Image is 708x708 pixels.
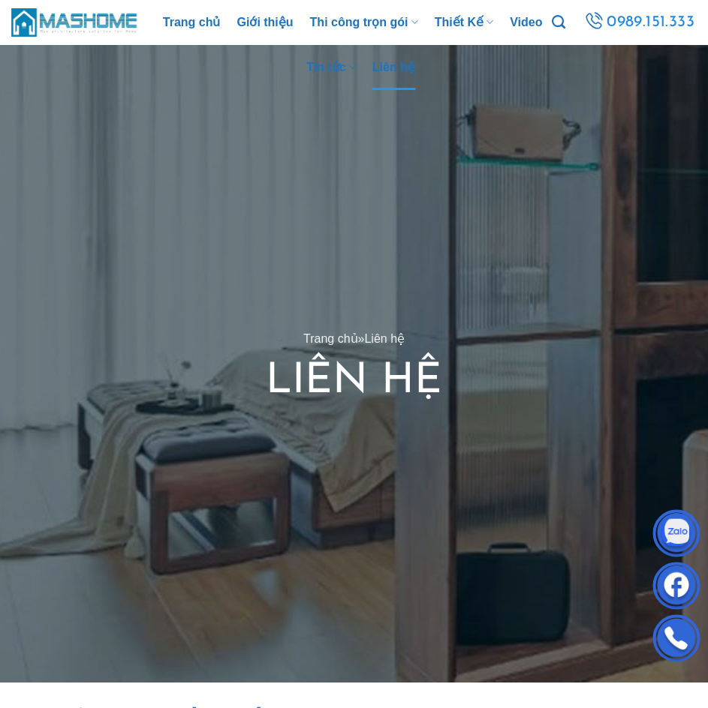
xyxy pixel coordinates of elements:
[582,9,697,36] a: 0989.151.333
[654,513,699,558] img: Zalo
[607,10,694,35] span: 0989.151.333
[142,329,567,349] nav: breadcrumbs
[654,565,699,610] img: Facebook
[11,6,139,38] img: MasHome – Tổng Thầu Thiết Kế Và Xây Nhà Trọn Gói
[372,45,415,90] a: Liên hệ
[358,332,365,345] span: »
[654,618,699,663] img: Phone
[142,360,567,402] h1: LIÊN HỆ
[303,332,358,345] a: Trang chủ
[552,7,565,38] a: Tìm kiếm
[364,332,405,345] span: Liên hệ
[306,45,356,90] a: Tin tức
